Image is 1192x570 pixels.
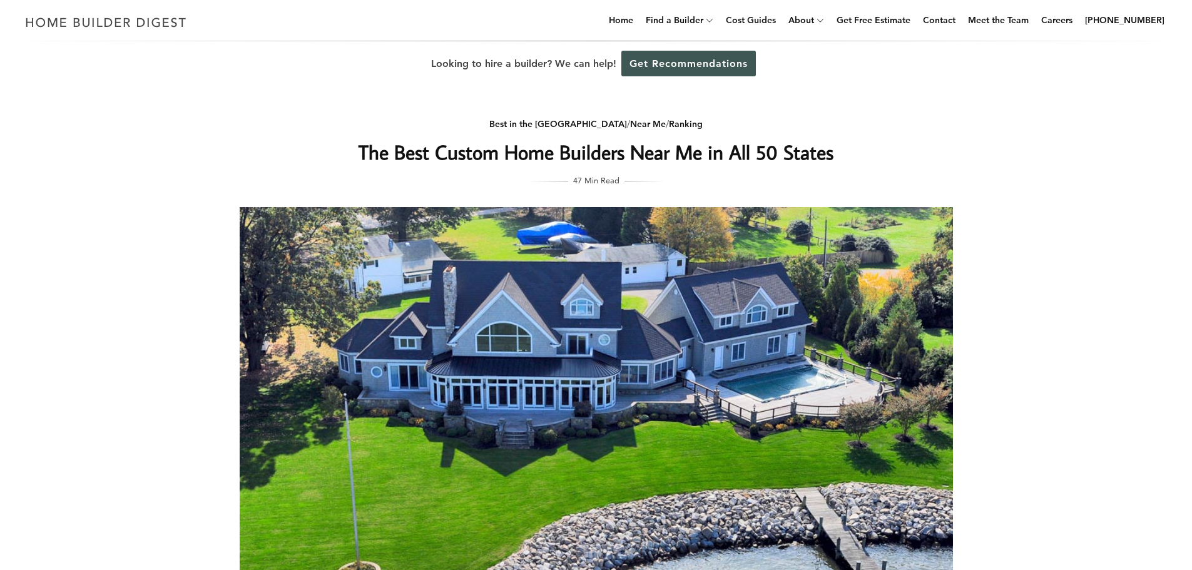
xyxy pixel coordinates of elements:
h1: The Best Custom Home Builders Near Me in All 50 States [347,137,846,167]
div: / / [347,116,846,132]
span: 47 Min Read [573,173,619,187]
img: Home Builder Digest [20,10,192,34]
a: Get Recommendations [621,51,756,76]
iframe: Drift Widget Chat Controller [952,480,1177,555]
a: Best in the [GEOGRAPHIC_DATA] [489,118,627,130]
a: Near Me [630,118,666,130]
a: Ranking [669,118,703,130]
